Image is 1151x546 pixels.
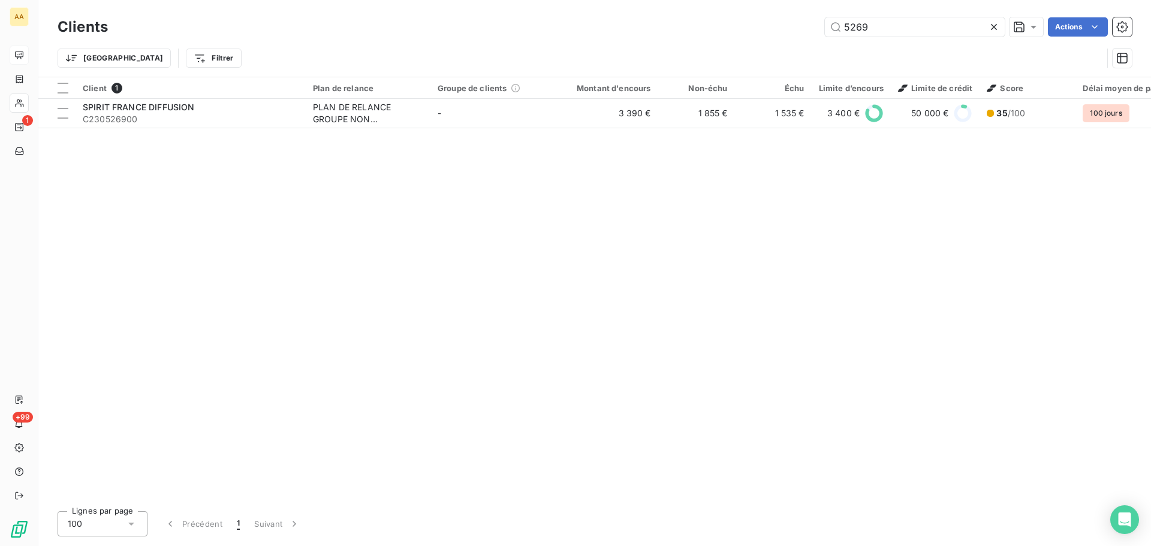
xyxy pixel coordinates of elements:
td: 1 535 € [735,99,812,128]
button: 1 [230,511,247,536]
div: Open Intercom Messenger [1110,505,1139,534]
input: Rechercher [825,17,1005,37]
span: 50 000 € [911,107,948,119]
span: SPIRIT FRANCE DIFFUSION [83,102,194,112]
div: Échu [742,83,805,93]
img: Logo LeanPay [10,520,29,539]
div: PLAN DE RELANCE GROUPE NON AUTOMATIQUE [313,101,423,125]
button: Précédent [157,511,230,536]
span: 35 [996,108,1007,118]
span: Limite de crédit [898,83,972,93]
h3: Clients [58,16,108,38]
span: 3 400 € [827,107,860,119]
button: Suivant [247,511,308,536]
div: Non-échu [665,83,728,93]
button: Filtrer [186,49,241,68]
div: Plan de relance [313,83,423,93]
button: [GEOGRAPHIC_DATA] [58,49,171,68]
span: +99 [13,412,33,423]
span: 1 [237,518,240,530]
td: 1 855 € [658,99,735,128]
span: Score [987,83,1023,93]
span: 1 [22,115,33,126]
span: 100 jours [1083,104,1129,122]
span: - [438,108,441,118]
div: Limite d’encours [819,83,884,93]
div: AA [10,7,29,26]
span: /100 [996,107,1025,119]
span: Client [83,83,107,93]
div: Montant d'encours [562,83,651,93]
span: C230526900 [83,113,299,125]
span: 1 [112,83,122,93]
span: Groupe de clients [438,83,507,93]
button: Actions [1048,17,1108,37]
span: 100 [68,518,82,530]
td: 3 390 € [555,99,658,128]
